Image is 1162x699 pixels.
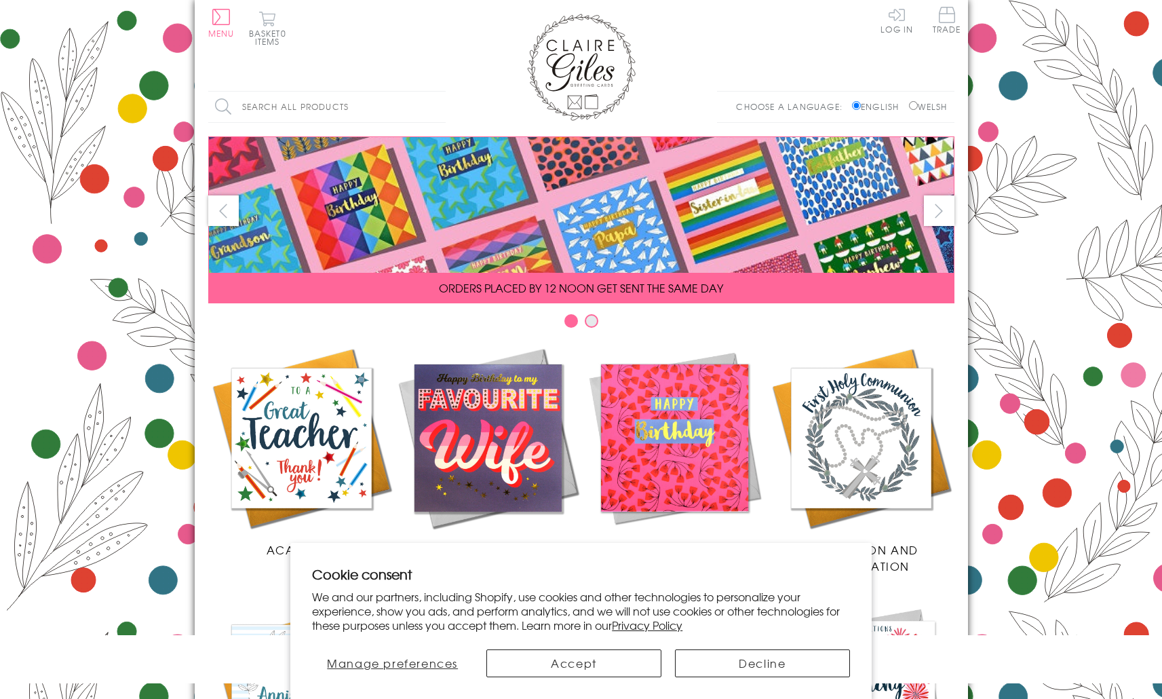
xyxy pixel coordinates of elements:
[581,345,768,558] a: Birthdays
[327,655,458,671] span: Manage preferences
[924,195,954,226] button: next
[255,27,286,48] span: 0 items
[432,92,446,122] input: Search
[312,565,850,584] h2: Cookie consent
[208,314,954,335] div: Carousel Pagination
[208,27,235,39] span: Menu
[527,14,636,121] img: Claire Giles Greetings Cards
[736,100,849,113] p: Choose a language:
[675,649,850,677] button: Decline
[208,92,446,122] input: Search all products
[208,9,235,37] button: Menu
[909,101,918,110] input: Welsh
[642,542,707,558] span: Birthdays
[933,7,961,33] span: Trade
[768,345,954,574] a: Communion and Confirmation
[486,649,661,677] button: Accept
[612,617,682,633] a: Privacy Policy
[208,195,239,226] button: prev
[312,590,850,632] p: We and our partners, including Shopify, use cookies and other technologies to personalize your ex...
[443,542,532,558] span: New Releases
[267,542,336,558] span: Academic
[933,7,961,36] a: Trade
[249,11,286,45] button: Basket0 items
[395,345,581,558] a: New Releases
[585,314,598,328] button: Carousel Page 2
[880,7,913,33] a: Log In
[852,100,906,113] label: English
[439,280,723,296] span: ORDERS PLACED BY 12 NOON GET SENT THE SAME DAY
[803,542,918,574] span: Communion and Confirmation
[909,100,948,113] label: Welsh
[312,649,473,677] button: Manage preferences
[208,345,395,558] a: Academic
[852,101,861,110] input: English
[564,314,578,328] button: Carousel Page 1 (Current Slide)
